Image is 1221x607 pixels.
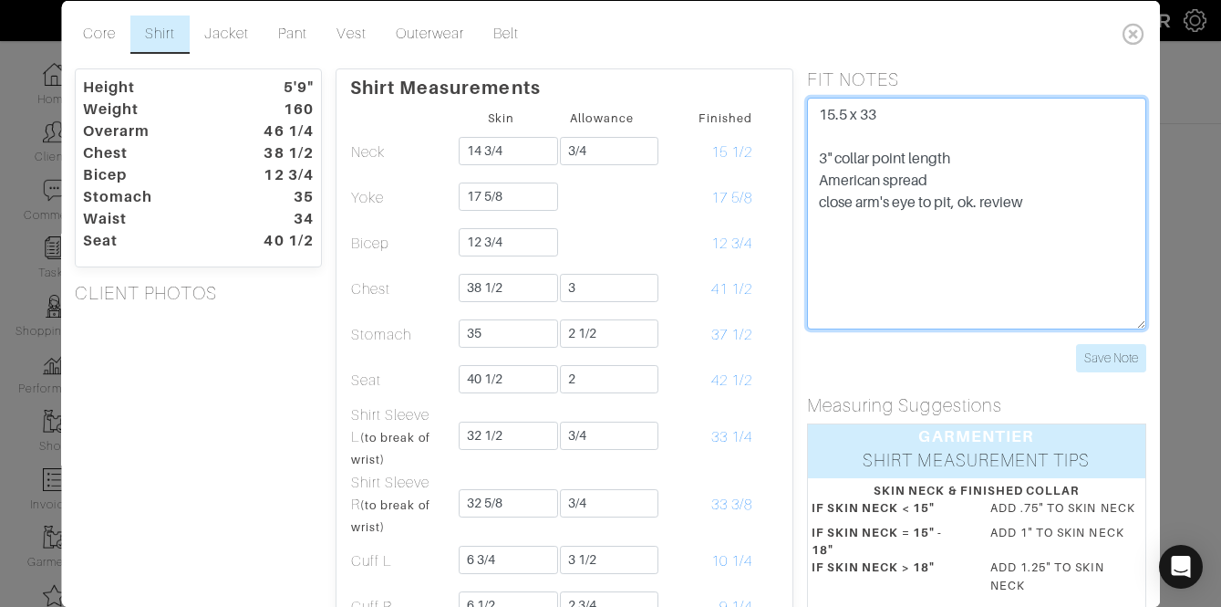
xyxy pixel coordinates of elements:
[812,481,1142,498] div: SKIN NECK & FINISHED COLLAR
[264,15,323,53] a: Pant
[69,185,242,207] dt: Stomach
[242,98,327,120] dt: 160
[69,76,242,98] dt: Height
[711,235,752,251] span: 12 3/4
[699,110,752,124] small: Finished
[350,470,451,538] td: Shirt Sleeve R
[350,220,451,266] td: Bicep
[69,120,242,141] dt: Overarm
[323,15,381,53] a: Vest
[69,207,242,229] dt: Waist
[808,424,1145,447] div: GARMENTIER
[190,15,264,53] a: Jacket
[1159,545,1203,589] div: Open Intercom Messenger
[381,15,479,53] a: Outerwear
[571,110,634,124] small: Allowance
[711,552,752,569] span: 10 1/4
[130,15,190,53] a: Shirt
[488,110,514,124] small: Skin
[1076,343,1146,372] input: Save Note
[75,281,322,303] h5: CLIENT PHOTOS
[242,229,327,251] dt: 40 1/2
[350,266,451,311] td: Chest
[242,76,327,98] dt: 5'9"
[711,280,752,297] span: 41 1/2
[69,141,242,163] dt: Chest
[242,141,327,163] dt: 38 1/2
[808,447,1145,477] div: SHIRT MEASUREMENT TIPS
[711,428,752,445] span: 33 1/4
[798,498,977,523] dt: IF SKIN NECK < 15"
[242,185,327,207] dt: 35
[350,129,451,174] td: Neck
[351,430,431,466] small: (to break of wrist)
[69,229,242,251] dt: Seat
[350,403,451,470] td: Shirt Sleeve L
[798,559,977,601] dt: IF SKIN NECK > 18"
[807,97,1146,329] textarea: 15.5 x 33 3" collar point length American spread close arm's eye to pit, ok. review
[350,311,451,357] td: Stomach
[711,372,752,388] span: 42 1/2
[350,538,451,583] td: Cuff L
[242,207,327,229] dt: 34
[977,498,1155,516] dd: ADD .75" TO SKIN NECK
[350,68,779,98] p: Shirt Measurements
[807,68,1146,89] h5: FIT NOTES
[68,15,130,53] a: Core
[798,524,977,559] dt: IF SKIN NECK = 15" - 18"
[711,189,752,205] span: 17 5/8
[807,393,1146,415] h5: Measuring Suggestions
[350,174,451,220] td: Yoke
[977,524,1155,551] dd: ADD 1" TO SKIN NECK
[977,559,1155,593] dd: ADD 1.25" TO SKIN NECK
[242,163,327,185] dt: 12 3/4
[350,357,451,403] td: Seat
[480,15,534,53] a: Belt
[69,98,242,120] dt: Weight
[242,120,327,141] dt: 46 1/4
[711,326,752,342] span: 37 1/2
[69,163,242,185] dt: Bicep
[351,497,431,533] small: (to break of wrist)
[711,143,752,160] span: 15 1/2
[711,496,752,512] span: 33 3/8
